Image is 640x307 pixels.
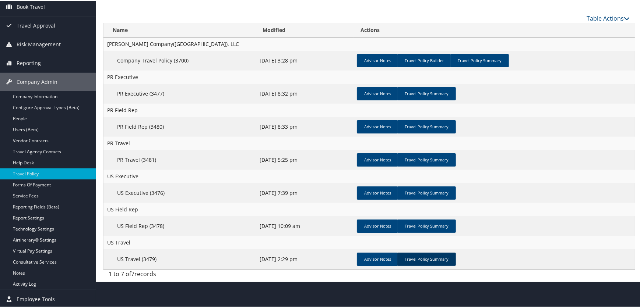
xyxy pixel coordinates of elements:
td: [DATE] 10:09 am [256,215,354,235]
a: Travel Policy Summary [397,153,456,166]
a: Travel Policy Summary [397,119,456,133]
span: Company Admin [17,72,57,90]
td: US Field Rep [103,202,635,215]
a: Travel Policy Summary [397,252,456,265]
td: US Travel [103,235,635,249]
span: Risk Management [17,35,61,53]
td: US Field Rep (3478) [103,215,256,235]
th: Modified: activate to sort column ascending [256,22,354,37]
a: Travel Policy Summary [450,53,509,67]
span: Travel Approval [17,16,55,34]
a: Advisor Notes [357,53,398,67]
td: Company Travel Policy (3700) [103,50,256,70]
td: [DATE] 7:39 pm [256,182,354,202]
a: Advisor Notes [357,252,398,265]
td: [DATE] 8:32 pm [256,83,354,103]
td: [DATE] 5:25 pm [256,149,354,169]
th: Name: activate to sort column ascending [103,22,256,37]
a: Advisor Notes [357,219,398,232]
span: Reporting [17,53,41,72]
a: Travel Policy Summary [397,186,456,199]
td: [PERSON_NAME] Company([GEOGRAPHIC_DATA]), LLC [103,37,635,50]
td: PR Field Rep [103,103,635,116]
a: Advisor Notes [357,119,398,133]
a: Table Actions [587,14,630,22]
a: Advisor Notes [357,153,398,166]
td: US Executive (3476) [103,182,256,202]
a: Travel Policy Summary [397,86,456,100]
td: [DATE] 2:29 pm [256,249,354,268]
td: PR Executive [103,70,635,83]
th: Actions [354,22,635,37]
td: [DATE] 8:33 pm [256,116,354,136]
span: 7 [131,269,134,277]
a: Travel Policy Builder [397,53,451,67]
a: Travel Policy Summary [397,219,456,232]
td: US Travel (3479) [103,249,256,268]
a: Advisor Notes [357,86,398,100]
td: PR Travel [103,136,635,149]
td: PR Travel (3481) [103,149,256,169]
div: 1 to 7 of records [109,269,231,281]
td: [DATE] 3:28 pm [256,50,354,70]
td: US Executive [103,169,635,182]
td: PR Field Rep (3480) [103,116,256,136]
a: Advisor Notes [357,186,398,199]
td: PR Executive (3477) [103,83,256,103]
